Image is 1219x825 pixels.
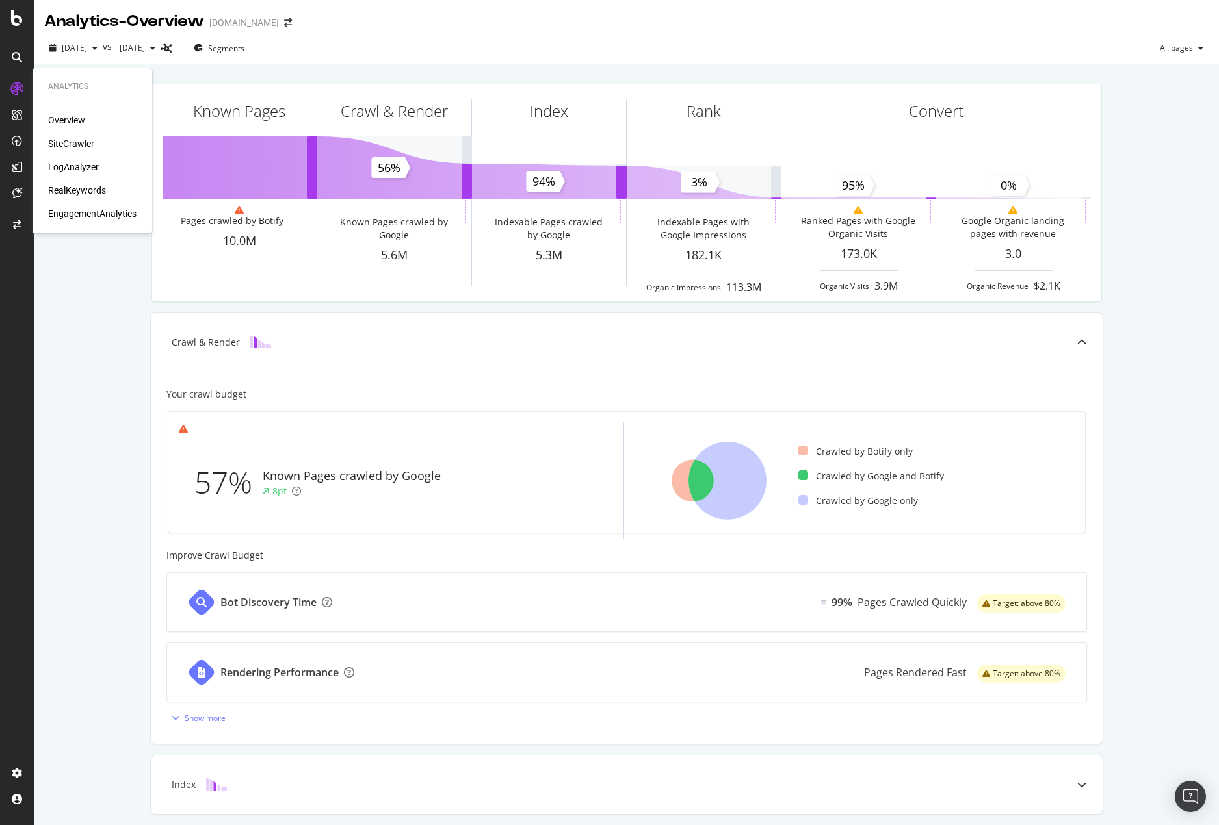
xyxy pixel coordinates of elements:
[977,594,1066,613] div: warning label
[166,707,226,728] button: Show more
[220,665,339,680] div: Rendering Performance
[250,336,271,348] img: block-icon
[44,38,103,58] button: [DATE]
[209,16,279,29] div: [DOMAIN_NAME]
[185,713,226,724] div: Show more
[627,247,781,264] div: 182.1K
[864,665,967,680] div: Pages Rendered Fast
[272,485,287,498] div: 8pt
[48,184,106,197] a: RealKeywords
[1175,781,1206,812] div: Open Intercom Messenger
[687,100,721,122] div: Rank
[263,468,441,485] div: Known Pages crawled by Google
[114,42,145,53] span: 2023 Sep. 16th
[48,137,94,150] a: SiteCrawler
[114,38,161,58] button: [DATE]
[317,247,471,264] div: 5.6M
[48,160,99,173] a: LogAnalyzer
[166,388,246,401] div: Your crawl budget
[284,18,292,27] div: arrow-right-arrow-left
[48,81,137,92] div: Analytics
[103,40,114,53] span: vs
[472,247,626,264] div: 5.3M
[1155,38,1209,58] button: All pages
[821,600,826,604] img: Equal
[798,494,918,507] div: Crawled by Google only
[977,665,1066,683] div: warning label
[166,642,1087,702] a: Rendering PerformancePages Rendered Fastwarning label
[166,549,1087,562] div: Improve Crawl Budget
[181,214,283,227] div: Pages crawled by Botify
[645,216,761,242] div: Indexable Pages with Google Impressions
[1155,42,1193,53] span: All pages
[341,100,448,122] div: Crawl & Render
[172,778,196,791] div: Index
[530,100,568,122] div: Index
[220,595,317,610] div: Bot Discovery Time
[44,10,204,32] div: Analytics - Overview
[798,445,913,458] div: Crawled by Botify only
[798,470,944,483] div: Crawled by Google and Botify
[189,38,250,58] button: Segments
[62,42,87,53] span: 2025 Aug. 24th
[993,670,1060,678] span: Target: above 80%
[166,572,1087,632] a: Bot Discovery TimeEqual99%Pages Crawled Quicklywarning label
[646,282,721,293] div: Organic Impressions
[858,595,967,610] div: Pages Crawled Quickly
[335,216,452,242] div: Known Pages crawled by Google
[48,114,85,127] a: Overview
[193,100,285,122] div: Known Pages
[206,778,227,791] img: block-icon
[163,233,317,249] div: 10.0M
[832,595,852,610] div: 99%
[208,43,244,54] span: Segments
[172,336,240,349] div: Crawl & Render
[993,600,1060,607] span: Target: above 80%
[490,216,607,242] div: Indexable Pages crawled by Google
[194,461,263,504] div: 57%
[48,207,137,220] a: EngagementAnalytics
[726,280,761,295] div: 113.3M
